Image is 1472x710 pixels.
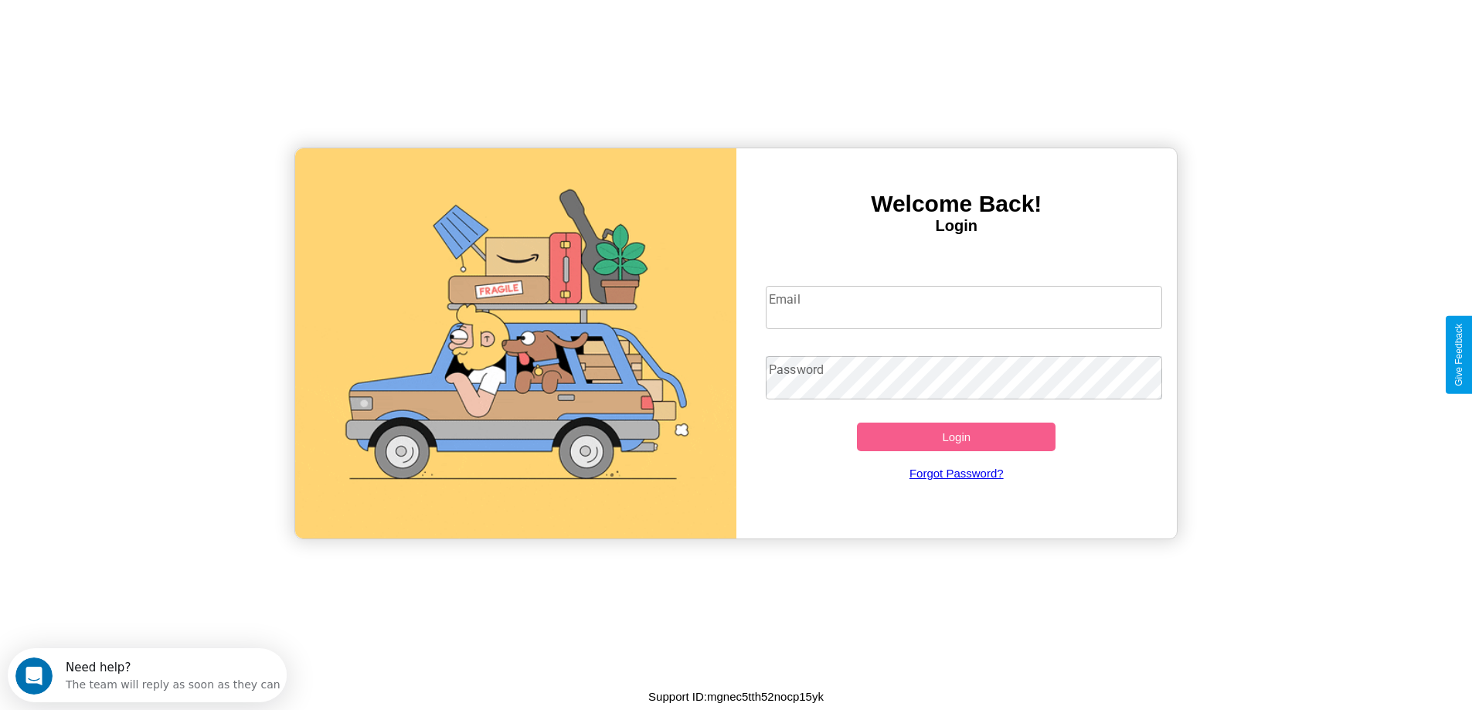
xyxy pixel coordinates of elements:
[8,648,287,702] iframe: Intercom live chat discovery launcher
[58,25,273,42] div: The team will reply as soon as they can
[758,451,1154,495] a: Forgot Password?
[295,148,736,538] img: gif
[648,686,824,707] p: Support ID: mgnec5tth52nocp15yk
[736,217,1178,235] h4: Login
[15,657,53,695] iframe: Intercom live chat
[6,6,287,49] div: Open Intercom Messenger
[1453,324,1464,386] div: Give Feedback
[857,423,1056,451] button: Login
[58,13,273,25] div: Need help?
[736,191,1178,217] h3: Welcome Back!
